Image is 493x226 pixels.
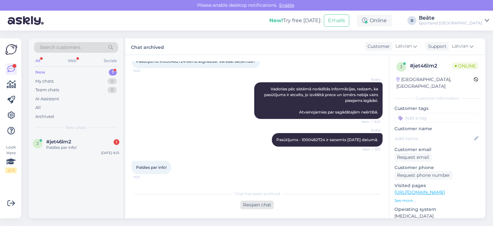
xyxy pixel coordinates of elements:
[324,14,349,27] button: Emails
[394,171,453,180] div: Request phone number
[131,42,164,51] label: Chat archived
[419,21,482,26] div: Sportland [GEOGRAPHIC_DATA]
[452,43,468,50] span: Latvian
[269,17,283,23] b: New!
[357,128,381,133] span: Beāte
[394,105,480,112] p: Customer tags
[35,69,45,76] div: New
[426,43,446,50] div: Support
[394,164,480,171] p: Customer phone
[410,62,452,70] div: # jet46lm2
[5,43,17,56] img: Askly Logo
[35,113,54,120] div: Archived
[394,213,480,220] p: [MEDICAL_DATA]
[134,68,158,73] span: 9:20
[394,95,480,101] div: Customer information
[394,146,480,153] p: Customer email
[240,201,274,209] div: Reopen chat
[357,77,381,82] span: Beāte
[394,153,432,162] div: Request email
[400,64,402,69] span: j
[395,43,412,50] span: Latvian
[419,15,489,26] a: BeāteSportland [GEOGRAPHIC_DATA]
[46,139,71,145] span: #jet46lm2
[452,62,478,69] span: Online
[357,147,381,152] span: Seen ✓ 9:21
[35,104,41,111] div: All
[66,125,86,131] span: New chats
[35,78,54,85] div: My chats
[394,113,480,123] input: Add a tag
[357,119,381,124] span: Seen ✓ 9:20
[35,87,59,93] div: Team chats
[134,175,158,179] span: 9:25
[396,76,474,90] div: [GEOGRAPHIC_DATA], [GEOGRAPHIC_DATA]
[277,2,296,8] span: Enable
[109,69,117,76] div: 1
[136,59,255,64] span: Pasūtījumu #1000482724 esmu atgriezusi. Vai esat saņēmuši?
[108,78,117,85] div: 0
[357,15,392,26] div: Online
[235,191,280,197] span: Chat has been archived
[46,145,119,150] div: Paldies par info!
[35,96,59,102] div: AI Assistant
[419,15,482,21] div: Beāte
[34,57,41,65] div: All
[395,135,473,142] input: Add name
[40,44,81,51] span: Search customers
[394,206,480,213] p: Operating system
[394,198,480,203] p: See more ...
[66,57,78,65] div: Web
[394,189,445,195] a: [URL][DOMAIN_NAME]
[37,141,39,146] span: j
[394,125,480,132] p: Customer name
[108,87,117,93] div: 0
[365,43,390,50] div: Customer
[101,150,119,155] div: [DATE] 9:25
[269,17,321,24] div: Try free [DATE]:
[102,57,118,65] div: Socials
[394,182,480,189] p: Visited pages
[136,165,167,170] span: Paldies par info!
[276,137,378,142] span: Pasūtījums - 1000482724 ir saņemts [DATE] datumā.
[114,139,119,145] div: 1
[5,144,17,173] div: Look Here
[264,86,379,114] span: Vadoties pēc sistēmā norādītās informācijas, redzam, ka pasūtījums ir atcelts, jo izvēlētā prece ...
[407,16,416,25] div: B
[5,167,17,173] div: 2 / 3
